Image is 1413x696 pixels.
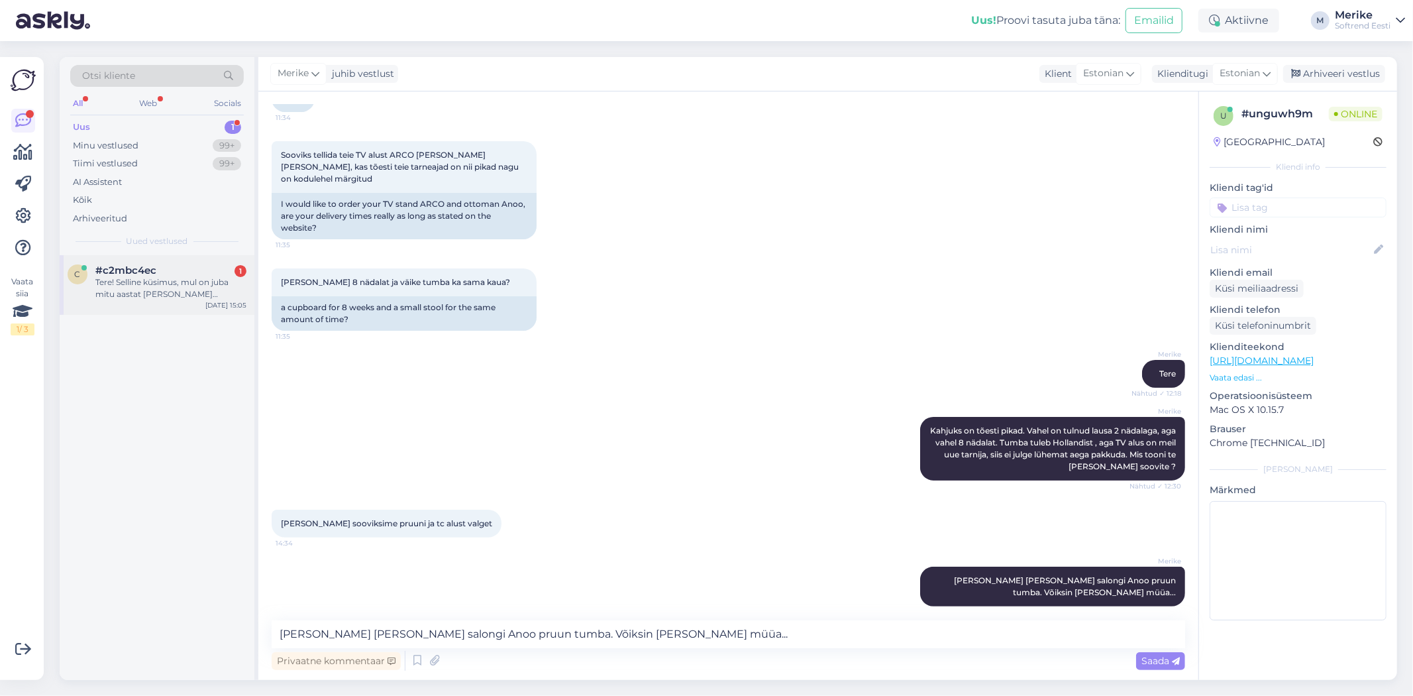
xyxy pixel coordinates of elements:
[1210,389,1387,403] p: Operatsioonisüsteem
[1210,280,1304,298] div: Küsi meiliaadressi
[225,121,241,134] div: 1
[75,269,81,279] span: c
[1335,10,1390,21] div: Merike
[95,264,156,276] span: #c2mbc4ec
[1210,317,1316,335] div: Küsi telefoninumbrit
[73,139,138,152] div: Minu vestlused
[1210,243,1371,257] input: Lisa nimi
[281,277,510,287] span: [PERSON_NAME] 8 nädalat ja väike tumba ka sama kaua?
[1210,161,1387,173] div: Kliendi info
[1131,556,1181,566] span: Merike
[1131,388,1181,398] span: Nähtud ✓ 12:18
[1210,422,1387,436] p: Brauser
[276,538,325,548] span: 14:34
[73,194,92,207] div: Kõik
[1210,340,1387,354] p: Klienditeekond
[1083,66,1124,81] span: Estonian
[281,150,521,184] span: Sooviks tellida teie TV alust ARCO [PERSON_NAME] [PERSON_NAME], kas tõesti teie tarneajad on nii ...
[1125,8,1182,33] button: Emailid
[1210,266,1387,280] p: Kliendi email
[70,95,85,112] div: All
[327,67,394,81] div: juhib vestlust
[235,265,246,277] div: 1
[930,426,1178,471] span: Kahjuks on tõesti pikad. Vahel on tulnud lausa 2 nädalaga, aga vahel 8 nädalat. Tumba tuleb Holla...
[1220,111,1227,121] span: u
[1241,106,1329,122] div: # unguwh9m
[1210,463,1387,475] div: [PERSON_NAME]
[1159,369,1176,378] span: Tere
[1039,67,1072,81] div: Klient
[1210,303,1387,317] p: Kliendi telefon
[73,212,127,225] div: Arhiveeritud
[213,157,241,170] div: 99+
[272,296,537,331] div: a cupboard for 8 weeks and a small stool for the same amount of time?
[281,518,492,528] span: [PERSON_NAME] sooviksime pruuni ja tc alust valget
[278,66,309,81] span: Merike
[211,95,244,112] div: Socials
[11,276,34,335] div: Vaata siia
[1131,607,1181,617] span: 14:38
[1210,223,1387,237] p: Kliendi nimi
[1210,181,1387,195] p: Kliendi tag'id
[127,235,188,247] span: Uued vestlused
[1214,135,1325,149] div: [GEOGRAPHIC_DATA]
[1131,406,1181,416] span: Merike
[82,69,135,83] span: Otsi kliente
[1152,67,1208,81] div: Klienditugi
[1220,66,1260,81] span: Estonian
[1283,65,1385,83] div: Arhiveeri vestlus
[137,95,160,112] div: Web
[276,113,325,123] span: 11:34
[1141,655,1180,667] span: Saada
[1210,483,1387,497] p: Märkmed
[276,331,325,341] span: 11:35
[1210,372,1387,384] p: Vaata edasi ...
[95,276,246,300] div: Tere! Selline küsimus, mul on juba mitu aastat [PERSON_NAME] diivanilaud, kuid lauaplaat on juba ...
[1329,107,1383,121] span: Online
[1210,355,1314,367] a: [URL][DOMAIN_NAME]
[276,240,325,250] span: 11:35
[11,68,36,93] img: Askly Logo
[272,193,537,239] div: I would like to order your TV stand ARCO and ottoman Anoo, are your delivery times really as long...
[1210,403,1387,417] p: Mac OS X 10.15.7
[1129,481,1181,491] span: Nähtud ✓ 12:30
[1131,349,1181,359] span: Merike
[205,300,246,310] div: [DATE] 15:05
[73,121,90,134] div: Uus
[272,652,401,670] div: Privaatne kommentaar
[954,575,1178,597] span: [PERSON_NAME] [PERSON_NAME] salongi Anoo pruun tumba. Võiksin [PERSON_NAME] müüa...
[1335,10,1405,31] a: MerikeSoftrend Eesti
[73,157,138,170] div: Tiimi vestlused
[73,176,122,189] div: AI Assistent
[1198,9,1279,32] div: Aktiivne
[971,13,1120,29] div: Proovi tasuta juba täna:
[971,14,996,27] b: Uus!
[1210,436,1387,450] p: Chrome [TECHNICAL_ID]
[213,139,241,152] div: 99+
[1335,21,1390,31] div: Softrend Eesti
[11,323,34,335] div: 1 / 3
[1311,11,1330,30] div: M
[1210,198,1387,217] input: Lisa tag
